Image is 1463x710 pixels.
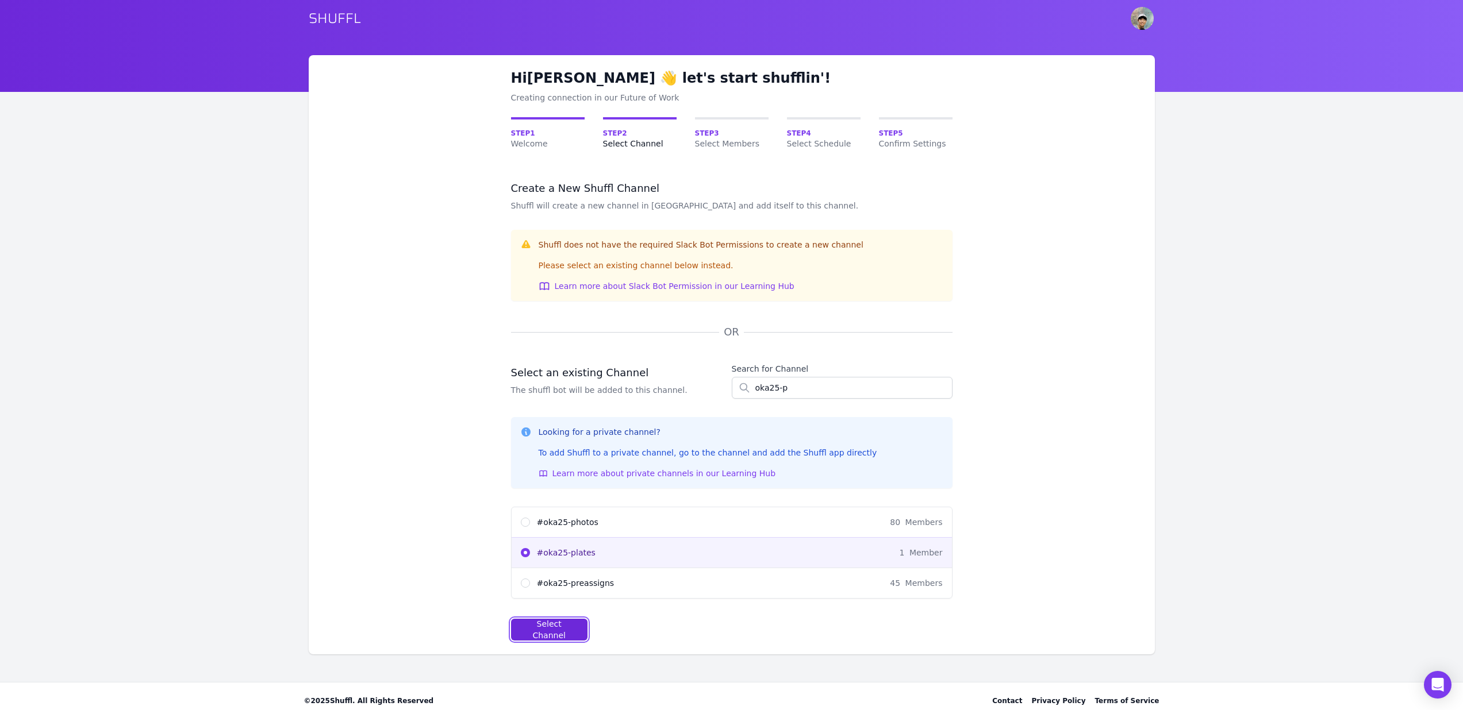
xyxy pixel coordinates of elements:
span: Members [905,518,943,527]
span: Step 2 [603,129,677,138]
nav: Onboarding [511,117,953,149]
label: Search for Channel [732,363,809,375]
span: Learn more about Slack Bot Permission in our Learning Hub [555,280,794,292]
span: Confirm Settings [879,138,953,149]
div: Creating connection in our Future of Work [511,92,953,103]
span: 1 [900,548,907,557]
h3: Select an existing Channel [511,366,688,380]
a: SHUFFL [309,9,361,28]
h3: Create a New Shuffl Channel [511,182,953,195]
h3: Shuffl does not have the required Slack Bot Permissions to create a new channel [539,239,863,250]
span: Step 1 [511,129,585,138]
button: Select Channel [511,619,587,640]
a: Learn more about private channels in our Learning Hub [539,468,877,479]
span: Select Channel [603,138,677,149]
a: Learn more about Slack Bot Permission in our Learning Hub [539,280,863,292]
div: Open Intercom Messenger [1424,671,1452,699]
a: Privacy Policy [1031,696,1085,705]
span: Select Schedule [787,138,861,149]
button: User menu [1130,6,1155,31]
span: Member [909,548,943,557]
span: Step 3 [695,129,769,138]
a: Step2Select Channel [603,117,677,149]
span: © 2025 Shuffl. All Rights Reserved [304,696,434,705]
a: Terms of Service [1095,696,1159,705]
span: 80 [890,518,903,527]
span: # oka25-preassigns [537,577,615,589]
span: Looking for a private channel? [539,427,661,437]
span: Welcome [511,138,585,149]
div: Select Channel [521,618,578,641]
div: Please select an existing channel below instead. [539,260,863,271]
div: Contact [992,696,1022,705]
span: Members [905,578,943,588]
span: # oka25-plates [537,547,596,558]
h1: OR [724,324,739,340]
div: To add Shuffl to a private channel, go to the channel and add the Shuffl app directly [539,447,877,458]
span: Learn more about private channels in our Learning Hub [552,468,776,479]
p: Shuffl will create a new channel in [GEOGRAPHIC_DATA] and add itself to this channel. [511,200,953,211]
img: Brian Lim [1131,7,1154,30]
span: # oka25-photos [537,516,598,528]
span: Step 5 [879,129,953,138]
span: 45 [890,578,903,588]
span: emoji wave [660,70,677,86]
span: Select Members [695,138,769,149]
h1: Hi [PERSON_NAME] let's start shufflin'! [511,69,953,87]
p: The shuffl bot will be added to this channel. [511,384,688,396]
span: Step 4 [787,129,861,138]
